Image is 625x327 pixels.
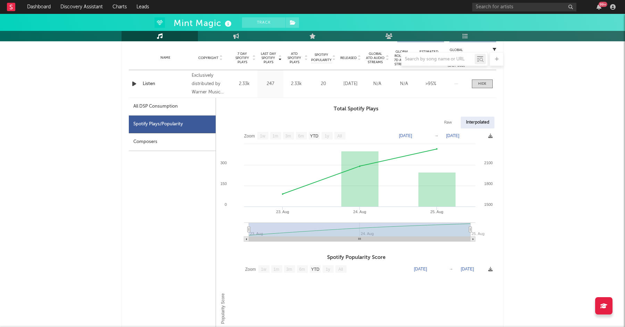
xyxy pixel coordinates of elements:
[298,134,304,139] text: 6m
[216,253,496,262] h3: Spotify Popularity Score
[325,134,329,139] text: 1y
[285,81,308,87] div: 2.33k
[274,267,280,272] text: 1m
[129,116,216,133] div: Spotify Plays/Popularity
[220,182,227,186] text: 150
[216,105,496,113] h3: Total Spotify Plays
[310,134,318,139] text: YTD
[338,267,343,272] text: All
[392,81,416,87] div: N/A
[401,57,475,62] input: Search by song name or URL
[461,267,474,271] text: [DATE]
[446,48,467,68] div: Global Streaming Trend (Last 60D)
[446,133,459,138] text: [DATE]
[430,210,443,214] text: 25. Aug
[326,267,330,272] text: 1y
[419,81,442,87] div: >95%
[242,17,285,28] button: Track
[299,267,305,272] text: 6m
[286,267,292,272] text: 3m
[233,81,256,87] div: 2.33k
[311,267,319,272] text: YTD
[599,2,607,7] div: 99 +
[472,3,576,11] input: Search for artists
[419,50,438,66] span: Estimated % Playlist Streams Last Day
[449,267,453,271] text: →
[484,202,493,207] text: 1500
[337,134,342,139] text: All
[259,52,277,64] span: Last Day Spotify Plays
[353,210,366,214] text: 24. Aug
[245,267,256,272] text: Zoom
[392,50,411,66] span: Global Rolling 7D Audio Streams
[597,4,601,10] button: 99+
[439,117,457,128] div: Raw
[484,161,493,165] text: 2100
[339,81,362,87] div: [DATE]
[174,17,233,29] div: Mint Magic
[484,182,493,186] text: 1800
[366,81,389,87] div: N/A
[366,52,385,64] span: Global ATD Audio Streams
[260,134,266,139] text: 1w
[261,267,267,272] text: 1w
[414,267,427,271] text: [DATE]
[434,133,439,138] text: →
[220,293,225,324] text: Popularity Score
[133,102,178,111] div: All DSP Consumption
[461,117,494,128] div: Interpolated
[244,134,255,139] text: Zoom
[399,133,412,138] text: [DATE]
[192,72,230,97] div: Exclusively distributed by Warner Music Philippines, © 2025 Mint Magic
[129,98,216,116] div: All DSP Consumption
[273,134,278,139] text: 1m
[276,210,289,214] text: 23. Aug
[225,202,227,207] text: 0
[285,52,303,64] span: ATD Spotify Plays
[472,232,484,236] text: 25. Aug
[143,81,188,87] a: Listen
[220,161,227,165] text: 300
[259,81,282,87] div: 247
[129,133,216,151] div: Composers
[233,52,251,64] span: 7 Day Spotify Plays
[311,81,335,87] div: 20
[285,134,291,139] text: 3m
